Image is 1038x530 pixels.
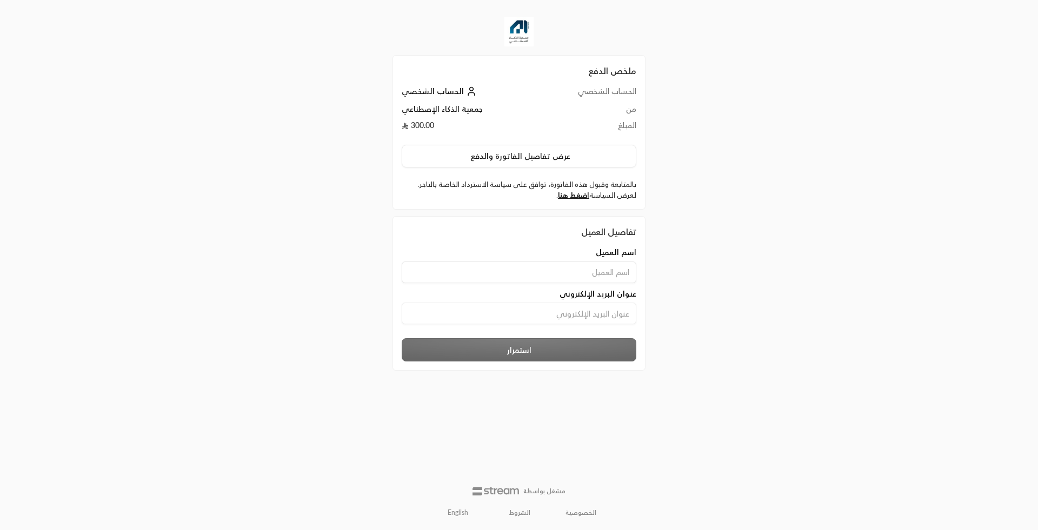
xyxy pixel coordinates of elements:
a: الشروط [509,508,530,517]
a: اضغط هنا [558,191,589,199]
button: عرض تفاصيل الفاتورة والدفع [402,145,636,167]
h2: ملخص الدفع [402,64,636,77]
label: بالمتابعة وقبول هذه الفاتورة، توافق على سياسة الاسترداد الخاصة بالتاجر. لعرض السياسة . [402,179,636,200]
img: Company Logo [504,17,534,46]
span: اسم العميل [596,247,636,258]
td: المبلغ [538,120,636,136]
a: الحساب الشخصي [402,86,479,96]
input: اسم العميل [402,261,636,283]
input: عنوان البريد الإلكتروني [402,303,636,324]
td: من [538,104,636,120]
a: English [442,504,474,521]
a: الخصوصية [565,508,596,517]
td: الحساب الشخصي [538,86,636,104]
td: 300.00 [402,120,538,136]
div: تفاصيل العميل [402,225,636,238]
p: مشغل بواسطة [523,487,565,495]
span: عنوان البريد الإلكتروني [560,289,636,299]
span: الحساب الشخصي [402,86,464,96]
td: جمعية الذكاء الإصطناعي [402,104,538,120]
